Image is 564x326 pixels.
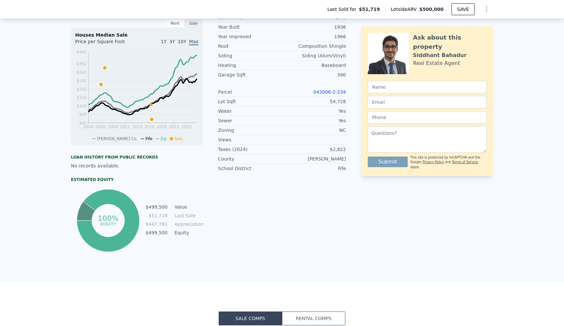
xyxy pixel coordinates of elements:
div: Ask about this property [413,33,486,51]
div: Zoning [218,127,282,133]
tspan: 100% [98,214,118,222]
div: Sale [184,19,203,28]
tspan: $462 [77,50,87,54]
div: No records available. [71,163,203,169]
tspan: $192 [77,95,87,100]
a: Terms of Service [452,160,478,164]
span: Zip [160,136,167,141]
tspan: 2013 [132,125,142,129]
div: Loan history from public records [71,155,203,160]
button: Rental Comps [282,311,345,325]
div: Yes [282,108,346,114]
tspan: $92 [79,112,87,117]
div: Fife [282,165,346,172]
td: Appreciation [173,221,203,228]
div: Views [218,136,282,143]
span: $51,719 [359,6,380,13]
button: Submit [368,157,408,167]
div: 1966 [282,33,346,40]
tspan: 2016 [144,125,155,129]
div: Rent [166,19,184,28]
div: Sewer [218,117,282,124]
tspan: 2023 [181,125,192,129]
button: SAVE [452,3,475,15]
span: 3Y [169,39,175,44]
tspan: 2021 [169,125,179,129]
div: School District [218,165,282,172]
td: $499,500 [145,203,168,211]
span: Lotside ARV [391,6,419,13]
td: $51,719 [145,212,168,219]
div: Lot Sqft [218,98,282,105]
div: Houses Median Sale [75,32,199,38]
tspan: 2018 [157,125,167,129]
button: Show Options [480,3,493,16]
div: Price per Square Foot [75,38,137,49]
span: Fife [145,136,152,141]
div: This site is protected by reCAPTCHA and the Google and apply. [410,155,486,169]
div: NC [282,127,346,133]
div: Composition Shingle [282,43,346,49]
td: Value [173,203,203,211]
div: Garage Sqft [218,72,282,78]
div: Water [218,108,282,114]
tspan: $242 [77,87,87,92]
div: Taxes (2024) [218,146,282,153]
span: Last Sold for [327,6,359,13]
div: Siding [218,52,282,59]
button: Sale Comps [219,311,282,325]
div: Siding (Alum/Vinyl) [282,52,346,59]
a: 042006-2-234 [313,89,346,95]
div: Parcel [218,89,282,95]
input: Phone [368,111,486,124]
span: Max [189,39,199,45]
div: County [218,156,282,162]
a: Privacy Policy [423,160,444,164]
tspan: 2006 [96,125,106,129]
div: Estimated Equity [71,177,203,182]
tspan: 2009 [108,125,118,129]
div: Roof [218,43,282,49]
span: [PERSON_NAME] Co. [97,136,138,141]
div: Heating [218,62,282,69]
td: Equity [173,229,203,236]
tspan: $142 [77,104,87,108]
input: Name [368,81,486,93]
tspan: $42 [79,121,87,125]
tspan: equity [100,221,116,226]
div: 390 [282,72,346,78]
div: Siddhant Bahadur [413,51,467,59]
div: Real Estate Agent [413,59,460,67]
tspan: $342 [77,70,87,75]
div: Yes [282,117,346,124]
div: $2,822 [282,146,346,153]
span: 10Y [178,39,186,44]
tspan: 2011 [120,125,130,129]
tspan: $392 [77,62,87,66]
div: 54,728 [282,98,346,105]
span: $500,000 [419,7,444,12]
div: [PERSON_NAME] [282,156,346,162]
tspan: 2004 [83,125,94,129]
td: $447,781 [145,221,168,228]
input: Email [368,96,486,108]
td: Last Sale [173,212,203,219]
td: $499,500 [145,229,168,236]
div: Year Built [218,24,282,30]
span: Sale [174,136,183,141]
div: 1936 [282,24,346,30]
div: Year Improved [218,33,282,40]
tspan: $292 [77,78,87,83]
span: 1Y [161,39,167,44]
div: Baseboard [282,62,346,69]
